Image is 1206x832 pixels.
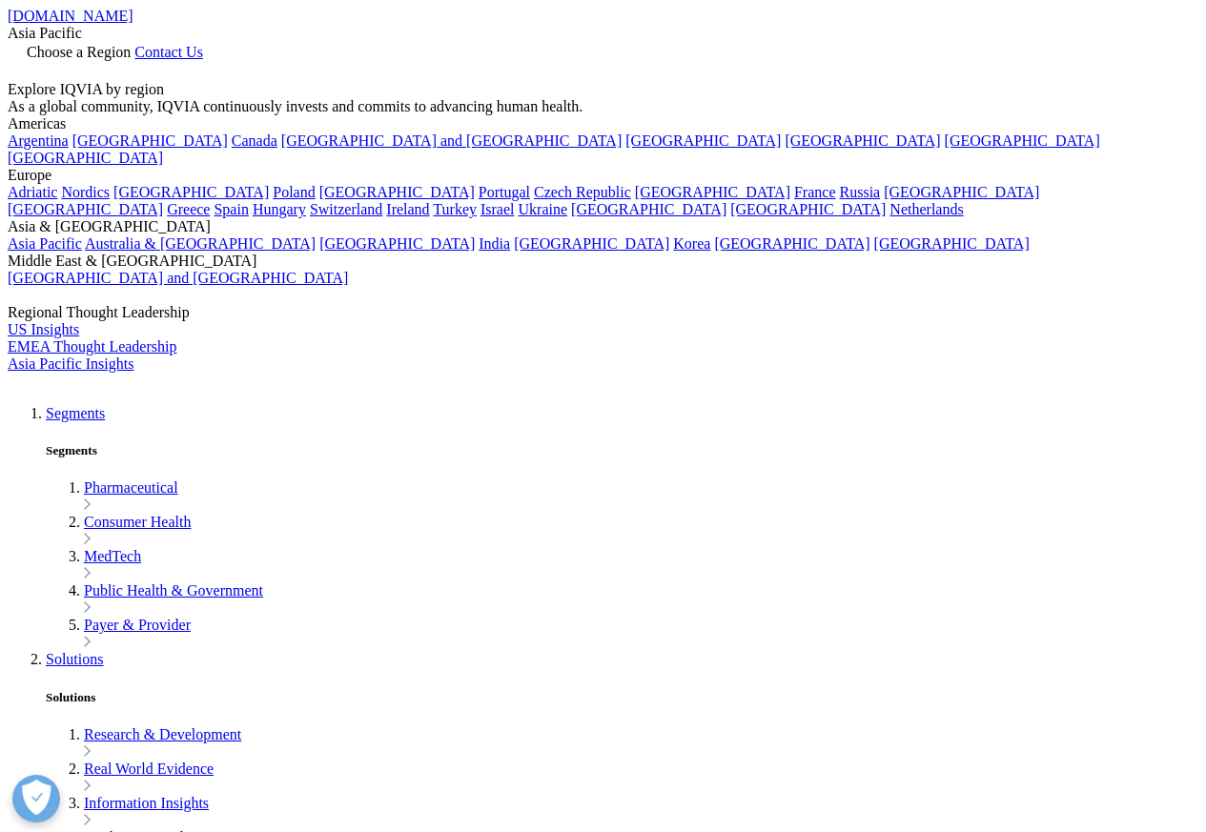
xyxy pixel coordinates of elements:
[730,201,886,217] a: [GEOGRAPHIC_DATA]
[84,726,241,742] a: Research & Development
[46,690,1198,705] h5: Solutions
[319,235,475,252] a: [GEOGRAPHIC_DATA]
[673,235,710,252] a: Korea
[571,201,726,217] a: [GEOGRAPHIC_DATA]
[84,479,178,496] a: Pharmaceutical
[72,132,228,149] a: [GEOGRAPHIC_DATA]
[519,201,568,217] a: Ukraine
[84,617,191,633] a: Payer & Provider
[8,304,1198,321] div: Regional Thought Leadership
[479,235,510,252] a: India
[8,81,1198,98] div: Explore IQVIA by region
[8,167,1198,184] div: Europe
[214,201,248,217] a: Spain
[874,235,1030,252] a: [GEOGRAPHIC_DATA]
[46,443,1198,458] h5: Segments
[281,132,622,149] a: [GEOGRAPHIC_DATA] and [GEOGRAPHIC_DATA]
[46,651,103,667] a: Solutions
[794,184,836,200] a: France
[167,201,210,217] a: Greece
[433,201,477,217] a: Turkey
[253,201,306,217] a: Hungary
[889,201,963,217] a: Netherlands
[8,270,348,286] a: [GEOGRAPHIC_DATA] and [GEOGRAPHIC_DATA]
[8,235,82,252] a: Asia Pacific
[84,761,214,777] a: Real World Evidence
[134,44,203,60] a: Contact Us
[8,321,79,337] a: US Insights
[8,150,163,166] a: [GEOGRAPHIC_DATA]
[8,253,1198,270] div: Middle East & [GEOGRAPHIC_DATA]
[84,582,263,599] a: Public Health & Government
[84,514,191,530] a: Consumer Health
[480,201,515,217] a: Israel
[273,184,315,200] a: Poland
[884,184,1039,200] a: [GEOGRAPHIC_DATA]
[8,218,1198,235] div: Asia & [GEOGRAPHIC_DATA]
[714,235,869,252] a: [GEOGRAPHIC_DATA]
[8,201,163,217] a: [GEOGRAPHIC_DATA]
[8,132,69,149] a: Argentina
[8,338,176,355] a: EMEA Thought Leadership
[625,132,781,149] a: [GEOGRAPHIC_DATA]
[85,235,316,252] a: Australia & [GEOGRAPHIC_DATA]
[8,25,1198,42] div: Asia Pacific
[61,184,110,200] a: Nordics
[514,235,669,252] a: [GEOGRAPHIC_DATA]
[84,795,209,811] a: Information Insights
[8,8,133,24] a: [DOMAIN_NAME]
[479,184,530,200] a: Portugal
[8,355,133,372] a: Asia Pacific Insights
[46,405,105,421] a: Segments
[8,98,1198,115] div: As a global community, IQVIA continuously invests and commits to advancing human health.
[534,184,631,200] a: Czech Republic
[785,132,940,149] a: [GEOGRAPHIC_DATA]
[12,775,60,822] button: Open Preferences
[319,184,475,200] a: [GEOGRAPHIC_DATA]
[386,201,429,217] a: Ireland
[840,184,881,200] a: Russia
[232,132,277,149] a: Canada
[27,44,131,60] span: Choose a Region
[945,132,1100,149] a: [GEOGRAPHIC_DATA]
[84,548,141,564] a: MedTech
[8,184,57,200] a: Adriatic
[8,115,1198,132] div: Americas
[113,184,269,200] a: [GEOGRAPHIC_DATA]
[310,201,382,217] a: Switzerland
[635,184,790,200] a: [GEOGRAPHIC_DATA]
